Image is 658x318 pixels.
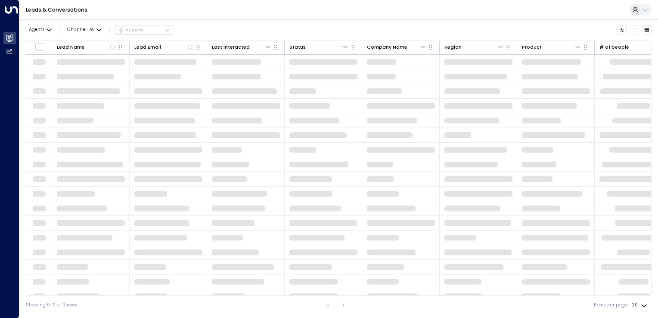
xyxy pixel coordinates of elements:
[444,43,505,51] div: Region
[57,43,117,51] div: Lead Name
[599,44,629,51] div: # of people
[367,43,427,51] div: Company Name
[444,44,462,51] div: Region
[26,302,78,309] div: Showing 0-0 of 0 rows
[134,44,161,51] div: Lead Email
[323,300,349,310] nav: pagination navigation
[522,43,582,51] div: Product
[65,25,104,34] span: Channel:
[134,43,195,51] div: Lead Email
[26,6,87,13] a: Leads & Conversations
[115,25,173,35] div: Button group with a nested menu
[26,25,54,34] button: Agents
[29,28,45,32] span: Agents
[57,44,85,51] div: Lead Name
[594,302,628,309] label: Rows per page:
[618,25,627,35] button: Customize
[630,25,639,35] span: Refresh
[118,27,144,33] div: Actions
[367,44,407,51] div: Company Name
[89,27,95,32] span: All
[522,44,542,51] div: Product
[65,25,104,34] button: Channel:All
[212,43,272,51] div: Last Interacted
[642,25,652,35] button: Archived Leads
[212,44,250,51] div: Last Interacted
[289,44,306,51] div: Status
[115,25,173,35] button: Actions
[632,300,649,310] div: 20
[289,43,350,51] div: Status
